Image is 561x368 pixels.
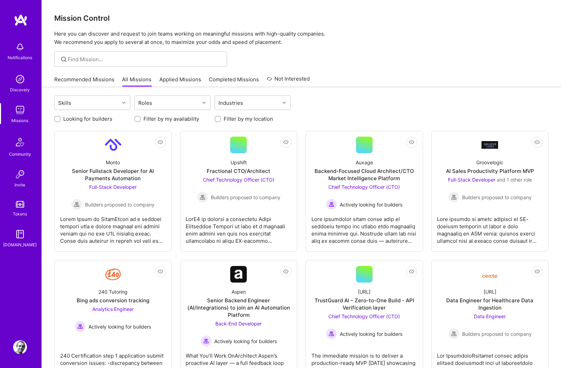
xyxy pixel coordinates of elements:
[267,75,310,87] a: Not Interested
[15,181,26,188] div: Invite
[534,269,540,274] i: icon EyeClosed
[462,194,532,201] span: Builders proposed to company
[311,210,417,245] div: Lore ipsumdolor sitam conse adip el seddoeiu tempo inc utlabo etdo magnaaliq enima minimve qui. N...
[283,269,289,274] i: icon EyeClosed
[462,330,532,338] span: Builders proposed to company
[409,139,414,145] i: icon EyeClosed
[186,210,292,245] div: LorE4 ip dolorsi a consectetu Adipi Elitseddoe Tempori ut labo et d magnaali enim admini ven quis...
[230,266,247,283] img: Company Logo
[356,159,373,166] div: Auxage
[214,338,277,345] span: Actively looking for builders
[497,177,532,183] span: and 1 other role
[232,288,246,295] div: Aspen
[409,269,414,274] i: icon EyeClosed
[92,306,134,312] span: Analytics Engineer
[8,54,32,61] div: Notifications
[474,313,506,319] span: Data Engineer
[88,323,151,330] span: Actively looking for builders
[12,117,29,124] div: Missions
[13,72,27,86] img: discovery
[16,201,24,208] img: tokens
[158,269,163,274] i: icon EyeClosed
[54,76,114,87] a: Recommended Missions
[13,167,27,181] img: Invite
[328,184,400,190] span: Chief Technology Officer (CTO)
[143,115,199,122] label: Filter by my availability
[122,76,152,87] a: All Missions
[311,137,417,246] a: AuxageBackend-Focused Cloud Architect/CTO Market Intelligence PlatformChief Technology Officer (C...
[106,159,120,166] div: Monto
[476,159,503,166] div: Groovelogic
[448,192,459,203] img: Builders proposed to company
[60,55,68,63] i: icon SearchGrey
[99,288,128,295] div: 240 Tutoring
[54,14,549,22] h3: Mission Control
[209,76,259,87] a: Completed Missions
[340,201,402,208] span: Actively looking for builders
[68,56,222,63] input: Find Mission...
[326,328,337,339] img: Actively looking for builders
[215,321,262,326] span: Back-End Developer
[13,340,27,354] img: User Avatar
[122,101,125,104] i: icon Chevron
[12,134,28,150] img: Community
[105,266,121,283] img: Company Logo
[54,30,549,46] p: Here you can discover and request to join teams working on meaningful missions with high-quality ...
[283,139,289,145] i: icon EyeClosed
[71,199,82,210] img: Builders proposed to company
[340,330,402,338] span: Actively looking for builders
[448,177,495,183] span: Full-Stack Developer
[484,288,496,295] div: [URL]
[158,139,163,145] i: icon EyeClosed
[481,269,498,280] img: Company Logo
[437,297,543,311] div: Data Engineer for Healthcare Data Ingestion
[448,328,459,339] img: Builders proposed to company
[217,98,245,108] div: Industries
[446,167,534,175] div: AI Sales Productivity Platform MVP
[9,150,31,158] div: Community
[231,159,247,166] div: Upshift
[211,194,280,201] span: Builders proposed to company
[60,167,166,182] div: Senior Fullstack Developer for AI Payments Automation
[224,115,273,122] label: Filter by my location
[89,184,137,190] span: Full-Stack Developer
[326,199,337,210] img: Actively looking for builders
[358,288,371,295] div: [URL]
[13,227,27,241] img: guide book
[203,177,274,183] span: Chief Technology Officer (CTO)
[13,210,27,218] div: Tokens
[75,321,86,332] img: Actively looking for builders
[437,137,543,246] a: Company LogoGroovelogicAI Sales Productivity Platform MVPFull-Stack Developer and 1 other roleBui...
[311,167,417,182] div: Backend-Focused Cloud Architect/CTO Market Intelligence Platform
[481,141,498,148] img: Company Logo
[202,101,206,104] i: icon Chevron
[207,167,270,175] div: Fractional CTO/Architect
[311,297,417,311] div: TrustGuard AI – Zero-to-One Build - API Verification layer
[137,98,154,108] div: Roles
[60,210,166,245] div: Lorem Ipsum do SitamEtcon ad e seddoei tempori utla e dolore magnaal eni admini veniam qui no exe...
[186,137,292,246] a: UpshiftFractional CTO/ArchitectChief Technology Officer (CTO) Builders proposed to companyBuilder...
[159,76,201,87] a: Applied Missions
[57,98,73,108] div: Skills
[328,313,400,319] span: Chief Technology Officer (CTO)
[437,210,543,245] div: Lore ipsumdo si ametc adipisci el SE-doeiusm temporin ut labor e dolo magnaaliq en A5M venia: qui...
[105,137,121,153] img: Company Logo
[186,297,292,319] div: Senior Backend Engineer (AI/Integrations) to join an AI Automation Platform
[10,86,30,93] div: Discovery
[534,139,540,145] i: icon EyeClosed
[13,103,27,117] img: teamwork
[11,340,29,354] a: User Avatar
[85,201,155,208] span: Builders proposed to company
[197,192,208,203] img: Builders proposed to company
[200,335,212,347] img: Actively looking for builders
[77,297,149,304] div: Bing ads conversion tracking
[13,40,27,54] img: bell
[14,14,28,26] img: logo
[3,241,37,248] div: [DOMAIN_NAME]
[282,101,286,104] i: icon Chevron
[60,137,166,246] a: Company LogoMontoSenior Fullstack Developer for AI Payments AutomationFull-Stack Developer Builde...
[63,115,112,122] label: Looking for builders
